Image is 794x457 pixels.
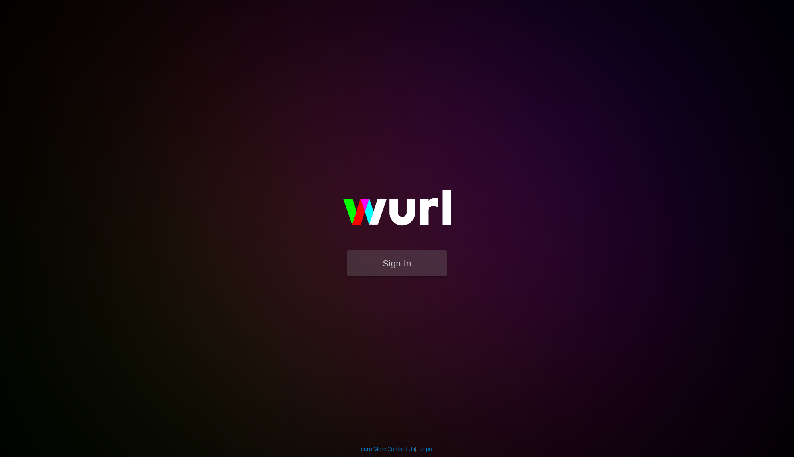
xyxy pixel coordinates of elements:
div: | | [358,445,436,453]
button: Sign In [347,250,447,276]
a: Learn More [358,446,386,452]
img: wurl-logo-on-black-223613ac3d8ba8fe6dc639794a292ebdb59501304c7dfd60c99c58986ef67473.svg [317,173,477,250]
a: Contact Us [387,446,415,452]
a: Support [416,446,436,452]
